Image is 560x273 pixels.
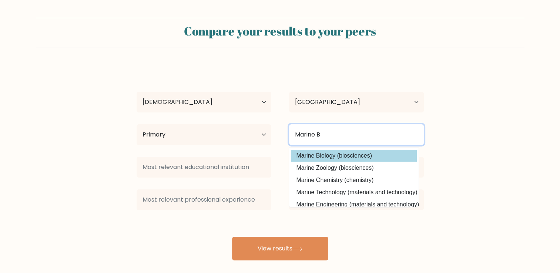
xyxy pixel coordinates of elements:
input: Most relevant educational institution [137,157,271,178]
option: Marine Biology (biosciences) [291,150,417,162]
option: Marine Engineering (materials and technology) [291,199,417,210]
input: What did you study? [289,124,424,145]
option: Marine Chemistry (chemistry) [291,174,417,186]
option: Marine Technology (materials and technology) [291,186,417,198]
h2: Compare your results to your peers [40,24,520,38]
button: View results [232,237,328,260]
option: Marine Zoology (biosciences) [291,162,417,174]
input: Most relevant professional experience [137,189,271,210]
